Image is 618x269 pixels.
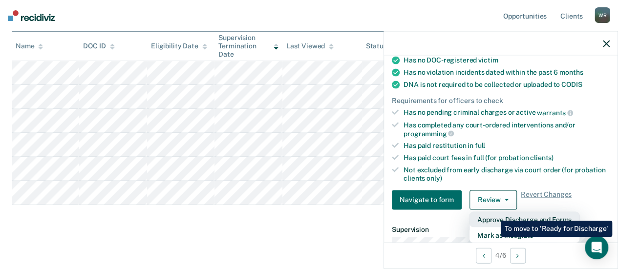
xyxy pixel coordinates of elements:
[286,42,334,50] div: Last Viewed
[404,56,610,64] div: Has no DOC-registered
[559,68,583,76] span: months
[218,34,278,58] div: Supervision Termination Date
[404,68,610,76] div: Has no violation incidents dated within the past 6
[366,42,387,50] div: Status
[8,10,55,21] img: Recidiviz
[469,190,517,209] button: Review
[83,42,114,50] div: DOC ID
[404,166,610,183] div: Not excluded from early discharge via court order (for probation clients
[595,7,610,23] div: W R
[561,80,582,88] span: CODIS
[392,225,610,233] dt: Supervision
[392,96,610,104] div: Requirements for officers to check
[510,248,526,263] button: Next Opportunity
[404,142,610,150] div: Has paid restitution in
[469,227,579,243] button: Mark as Ineligible
[426,174,442,182] span: only)
[404,108,610,117] div: Has no pending criminal charges or active
[392,190,466,209] a: Navigate to form link
[475,142,485,149] span: full
[151,42,207,50] div: Eligibility Date
[530,154,554,162] span: clients)
[476,248,491,263] button: Previous Opportunity
[537,109,573,117] span: warrants
[478,56,498,63] span: victim
[585,236,608,259] div: Open Intercom Messenger
[392,190,462,209] button: Navigate to form
[404,154,610,162] div: Has paid court fees in full (for probation
[384,242,618,268] div: 4 / 6
[16,42,43,50] div: Name
[469,211,579,227] button: Approve Discharge and Forms
[404,129,454,137] span: programming
[404,121,610,138] div: Has completed any court-ordered interventions and/or
[404,80,610,88] div: DNA is not required to be collected or uploaded to
[521,190,572,209] span: Revert Changes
